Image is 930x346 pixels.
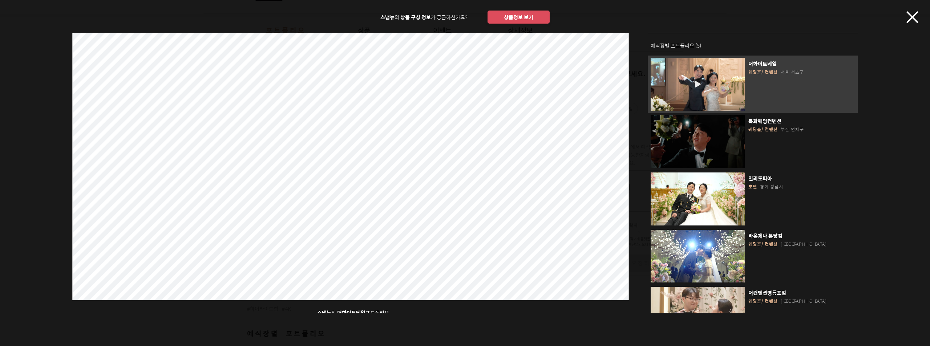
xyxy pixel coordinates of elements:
[48,230,94,248] a: 대화
[651,172,855,225] button: 밀리토피아호텔경기 성남시
[488,11,550,24] button: 상품정보 보기
[400,13,431,21] span: 상품 구성 정보
[748,241,778,248] span: 웨딩홀/컨벤션
[781,241,828,247] span: [GEOGRAPHIC_DATA]
[651,58,855,111] button: 더화이트베일웨딩홀/컨벤션서울 서초구
[748,183,757,191] span: 호텔
[651,42,855,49] h3: 예식장별 포트폴리오 ( 5 )
[760,183,783,190] span: 경기 성남시
[748,232,854,239] span: 라온제나 분당점
[380,13,467,21] h2: 의 가 궁금하신가요?
[748,117,854,125] span: 목화웨딩컨벤션
[94,230,139,248] a: 설정
[72,309,634,316] p: 의 포트폴리오
[748,60,854,67] span: 더화이트베일
[112,241,121,247] span: 설정
[781,69,804,75] span: 서울 서초구
[748,126,778,133] span: 웨딩홀/컨벤션
[781,298,828,304] span: [GEOGRAPHIC_DATA]
[2,230,48,248] a: 홈
[66,241,75,247] span: 대화
[317,309,331,317] span: 스냅뉴
[748,289,854,296] span: 더컨벤션영등포점
[651,230,855,283] button: 라온제나 분당점웨딩홀/컨벤션[GEOGRAPHIC_DATA]
[781,126,804,133] span: 부산 연제구
[748,298,778,305] span: 웨딩홀/컨벤션
[748,175,854,182] span: 밀리토피아
[651,115,855,168] button: 목화웨딩컨벤션웨딩홀/컨벤션부산 연제구
[748,69,778,76] span: 웨딩홀/컨벤션
[23,241,27,247] span: 홈
[380,13,395,21] span: 스냅뉴
[337,309,365,317] span: 더화이트베일
[651,287,855,340] button: 더컨벤션영등포점웨딩홀/컨벤션[GEOGRAPHIC_DATA]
